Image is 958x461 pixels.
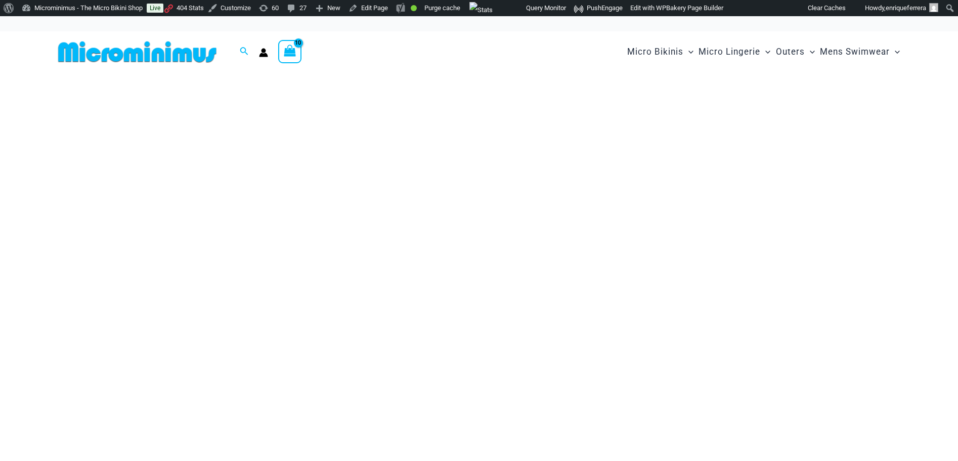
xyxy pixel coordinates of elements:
a: OutersMenu ToggleMenu Toggle [773,36,817,67]
a: View Shopping Cart, 10 items [278,40,301,63]
nav: Site Navigation [623,35,904,69]
a: Search icon link [240,46,249,58]
div: Good [411,5,417,11]
a: Live [147,4,163,13]
span: enriqueferrera [886,4,926,12]
a: Micro LingerieMenu ToggleMenu Toggle [696,36,773,67]
a: Mens SwimwearMenu ToggleMenu Toggle [817,36,902,67]
img: MM SHOP LOGO FLAT [54,40,221,63]
a: Micro BikinisMenu ToggleMenu Toggle [625,36,696,67]
span: Menu Toggle [760,39,770,65]
img: Views over 48 hours. Click for more Jetpack Stats. [469,2,493,18]
span: Menu Toggle [890,39,900,65]
span: Menu Toggle [683,39,693,65]
span: Outers [776,39,805,65]
span: Micro Lingerie [699,39,760,65]
span: Micro Bikinis [627,39,683,65]
span: Mens Swimwear [820,39,890,65]
span: Menu Toggle [805,39,815,65]
a: Account icon link [259,48,268,57]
